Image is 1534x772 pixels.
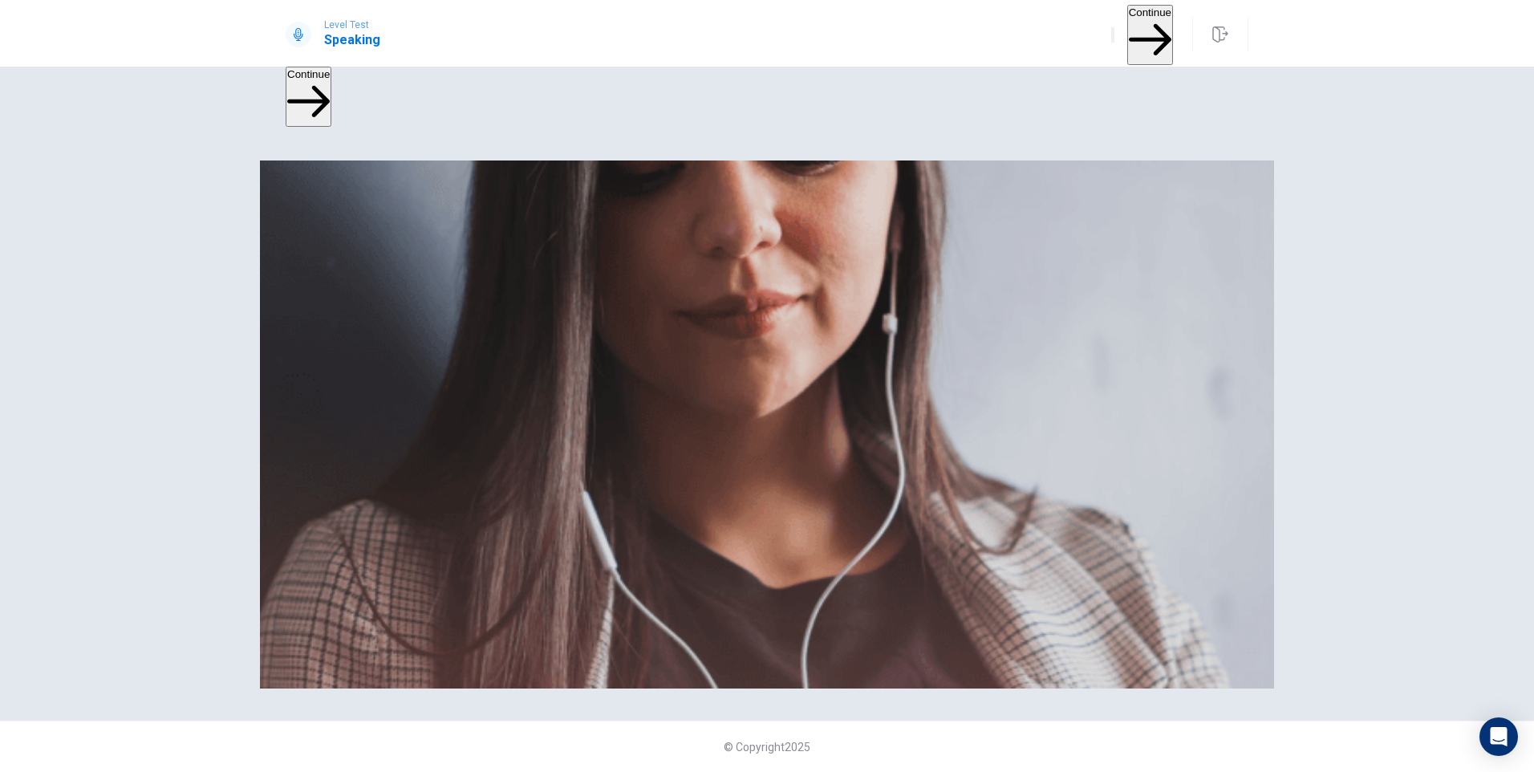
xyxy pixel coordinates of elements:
h1: Speaking [324,30,380,50]
button: Continue [286,67,331,127]
button: Continue [1127,5,1173,65]
img: speaking intro [260,160,1274,689]
span: © Copyright 2025 [724,741,810,754]
div: Open Intercom Messenger [1479,717,1518,756]
span: Level Test [324,19,380,30]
